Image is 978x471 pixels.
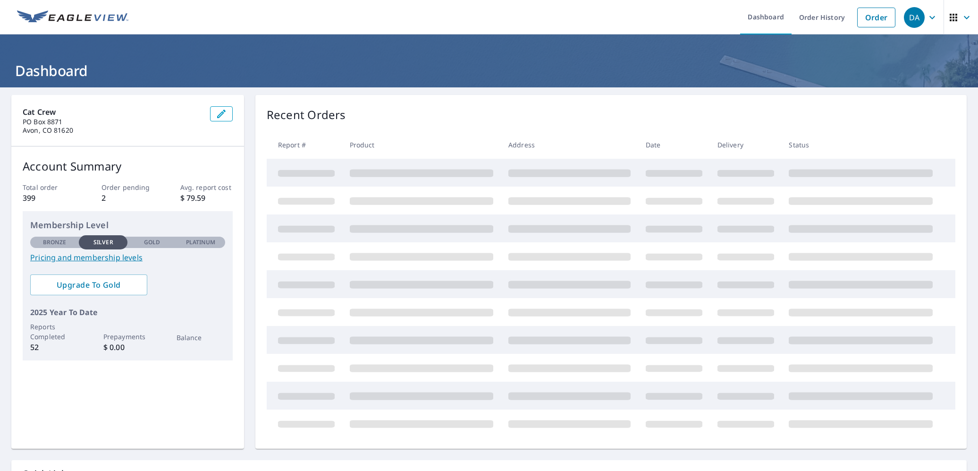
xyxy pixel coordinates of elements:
p: 2 [101,192,154,204]
th: Delivery [710,131,782,159]
a: Pricing and membership levels [30,252,225,263]
th: Address [501,131,638,159]
th: Date [638,131,710,159]
p: 52 [30,342,79,353]
p: Order pending [101,182,154,192]
p: Bronze [43,238,67,247]
th: Product [342,131,501,159]
p: $ 79.59 [180,192,233,204]
a: Order [857,8,895,27]
p: Total order [23,182,75,192]
p: $ 0.00 [103,342,152,353]
img: EV Logo [17,10,128,25]
th: Status [781,131,940,159]
p: Recent Orders [267,106,346,123]
p: Account Summary [23,158,233,175]
p: Reports Completed [30,322,79,342]
p: Silver [93,238,113,247]
p: Prepayments [103,332,152,342]
p: 2025 Year To Date [30,307,225,318]
p: Avon, CO 81620 [23,126,202,135]
span: Upgrade To Gold [38,280,140,290]
h1: Dashboard [11,61,967,80]
p: Gold [144,238,160,247]
p: Avg. report cost [180,182,233,192]
p: Balance [177,333,225,343]
p: PO Box 8871 [23,118,202,126]
p: Membership Level [30,219,225,231]
p: 399 [23,192,75,204]
a: Upgrade To Gold [30,274,147,295]
p: Platinum [186,238,216,247]
p: Cat Crew [23,106,202,118]
th: Report # [267,131,342,159]
div: DA [904,7,925,28]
